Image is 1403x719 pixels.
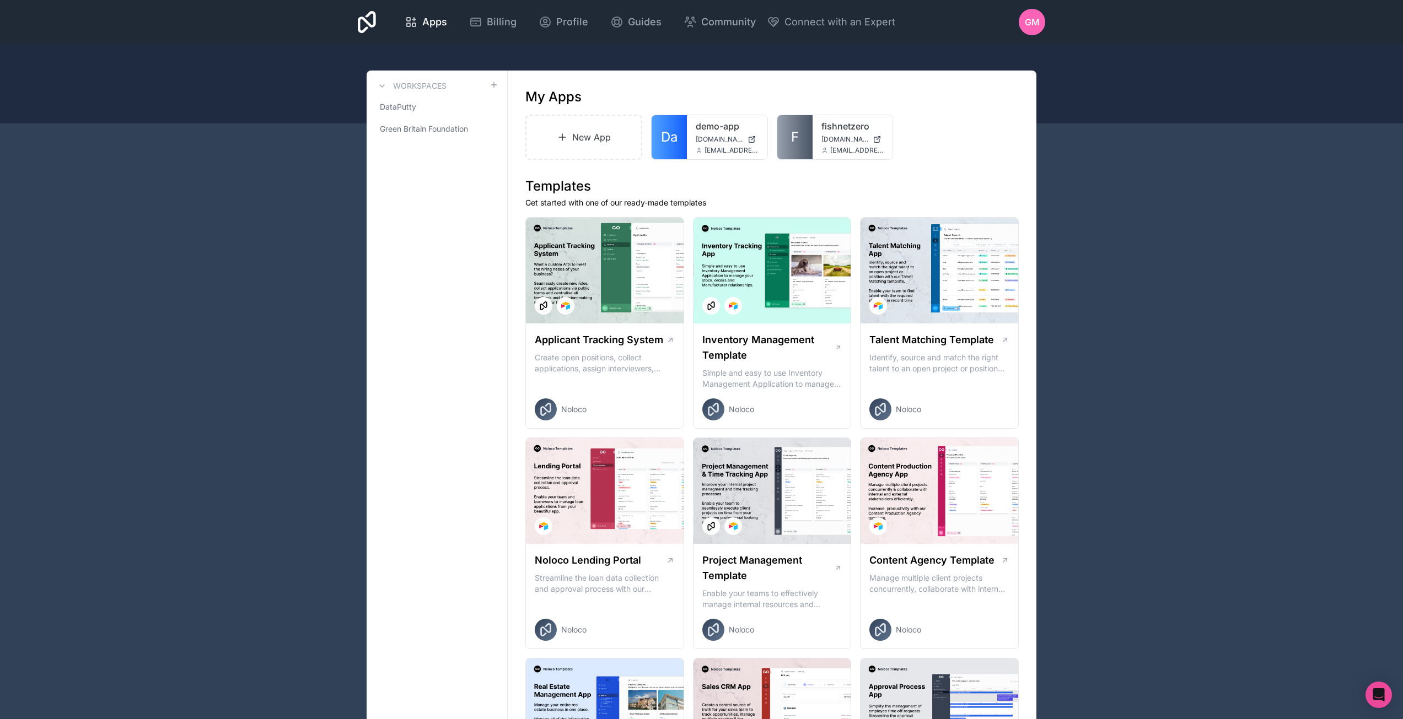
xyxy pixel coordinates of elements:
p: Get started with one of our ready-made templates [525,197,1019,208]
h1: Inventory Management Template [702,332,835,363]
a: Green Britain Foundation [375,119,498,139]
img: Airtable Logo [874,301,883,310]
a: fishnetzero [821,120,884,133]
p: Manage multiple client projects concurrently, collaborate with internal and external stakeholders... [869,572,1009,594]
span: F [791,128,799,146]
span: Guides [628,14,662,30]
span: Noloco [896,624,921,635]
h1: Applicant Tracking System [535,332,663,348]
span: Community [701,14,756,30]
span: Noloco [729,404,754,415]
a: Workspaces [375,79,447,93]
a: Da [652,115,687,159]
span: Green Britain Foundation [380,123,468,134]
span: Noloco [896,404,921,415]
h1: Talent Matching Template [869,332,994,348]
div: Open Intercom Messenger [1366,682,1392,708]
a: Community [675,10,765,34]
h1: Content Agency Template [869,553,995,568]
h1: Project Management Template [702,553,834,583]
span: DataPutty [380,101,416,112]
a: [DOMAIN_NAME] [821,135,884,144]
a: Apps [396,10,456,34]
button: Connect with an Expert [767,14,895,30]
a: Billing [460,10,525,34]
img: Airtable Logo [874,522,883,531]
span: Profile [556,14,588,30]
h1: Noloco Lending Portal [535,553,641,568]
span: [EMAIL_ADDRESS][DOMAIN_NAME] [830,146,884,155]
span: [EMAIL_ADDRESS][DOMAIN_NAME] [705,146,759,155]
p: Enable your teams to effectively manage internal resources and execute client projects on time. [702,588,842,610]
h1: My Apps [525,88,582,106]
a: [DOMAIN_NAME] [696,135,759,144]
span: Da [661,128,678,146]
span: Noloco [561,624,587,635]
h3: Workspaces [393,80,447,91]
p: Streamline the loan data collection and approval process with our Lending Portal template. [535,572,675,594]
span: GM [1025,15,1040,29]
img: Airtable Logo [729,522,738,531]
a: F [777,115,813,159]
span: Billing [487,14,517,30]
a: New App [525,115,642,160]
p: Identify, source and match the right talent to an open project or position with our Talent Matchi... [869,352,1009,374]
img: Airtable Logo [539,522,548,531]
a: DataPutty [375,97,498,117]
span: Noloco [561,404,587,415]
span: [DOMAIN_NAME] [821,135,869,144]
span: Noloco [729,624,754,635]
a: Profile [530,10,597,34]
img: Airtable Logo [561,301,570,310]
a: demo-app [696,120,759,133]
span: [DOMAIN_NAME] [696,135,743,144]
a: Guides [601,10,670,34]
p: Simple and easy to use Inventory Management Application to manage your stock, orders and Manufact... [702,367,842,390]
p: Create open positions, collect applications, assign interviewers, centralise candidate feedback a... [535,352,675,374]
h1: Templates [525,177,1019,195]
span: Connect with an Expert [784,14,895,30]
img: Airtable Logo [729,301,738,310]
span: Apps [422,14,447,30]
